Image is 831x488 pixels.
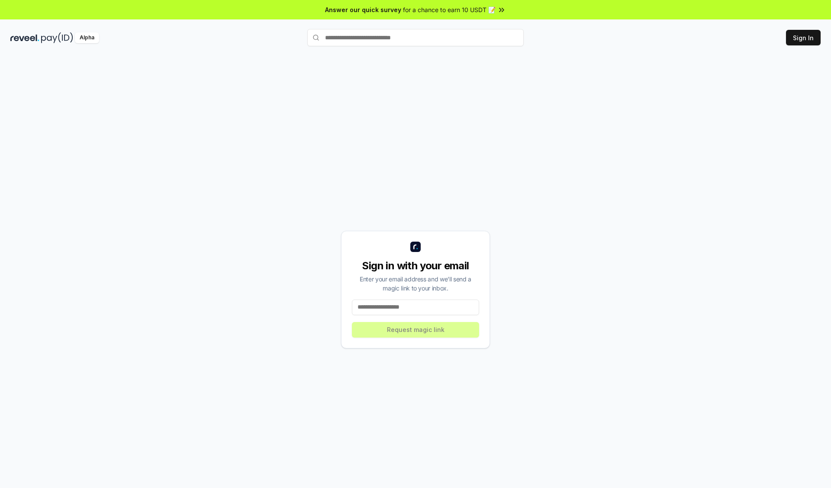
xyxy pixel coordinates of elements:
img: reveel_dark [10,32,39,43]
img: logo_small [410,242,421,252]
div: Sign in with your email [352,259,479,273]
span: for a chance to earn 10 USDT 📝 [403,5,496,14]
img: pay_id [41,32,73,43]
div: Enter your email address and we’ll send a magic link to your inbox. [352,274,479,293]
button: Sign In [786,30,821,45]
div: Alpha [75,32,99,43]
span: Answer our quick survey [325,5,401,14]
